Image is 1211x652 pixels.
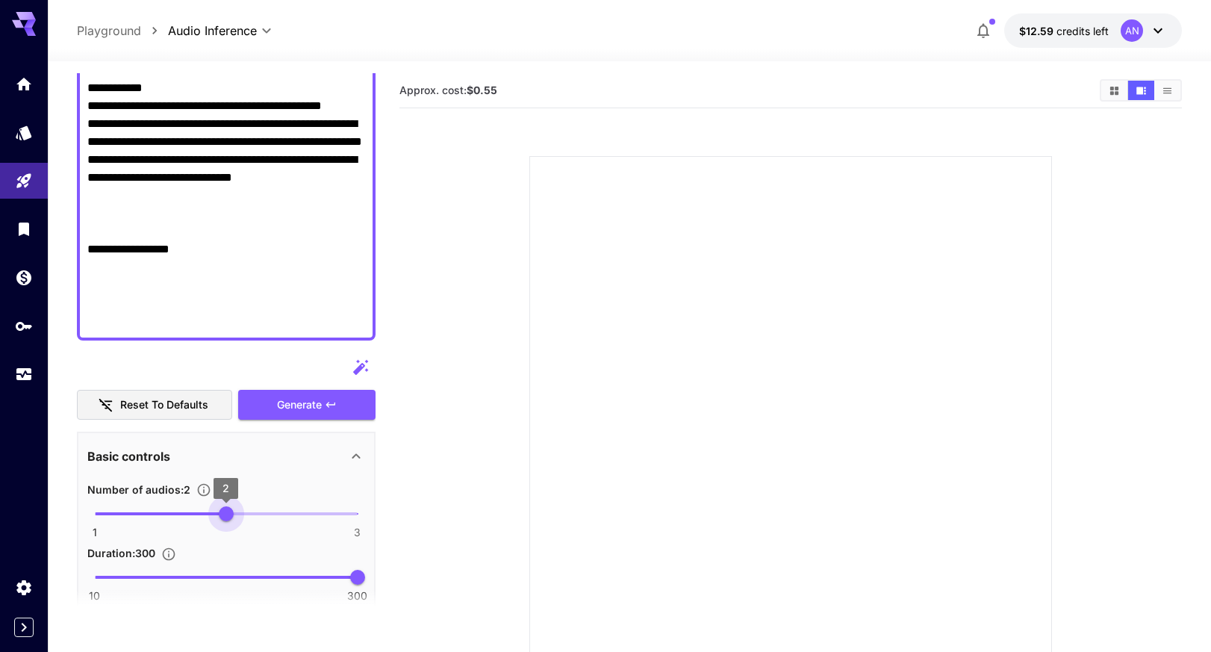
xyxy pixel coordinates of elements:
span: Generate [277,396,322,415]
div: Models [15,119,33,137]
button: Specify how many audios to generate in a single request. Each audio generation will be charged se... [190,482,217,497]
span: 10 [89,589,100,603]
p: Basic controls [87,447,170,465]
button: Expand sidebar [14,618,34,637]
span: 3 [354,525,361,540]
nav: breadcrumb [77,22,168,40]
button: Show media in grid view [1101,81,1127,100]
span: credits left [1056,25,1109,37]
div: Wallet [15,264,33,282]
div: Basic controls [87,438,365,474]
div: AN [1121,19,1143,42]
div: Playground [15,167,33,185]
button: Show media in list view [1154,81,1180,100]
div: Home [15,70,33,89]
span: 1 [93,525,97,540]
div: Show media in grid viewShow media in video viewShow media in list view [1100,79,1182,102]
button: $12.5931AN [1004,13,1182,48]
button: Generate [238,390,376,420]
div: Settings [15,578,33,597]
span: Audio Inference [168,22,257,40]
span: Number of audios : 2 [87,483,190,496]
div: $12.5931 [1019,23,1109,39]
button: Specify the duration of each audio in seconds. [155,547,182,562]
div: Usage [15,365,33,384]
span: Approx. cost: [399,84,497,96]
button: Show media in video view [1128,81,1154,100]
span: $12.59 [1019,25,1056,37]
div: Library [15,215,33,234]
a: Playground [77,22,141,40]
button: Reset to defaults [77,390,232,420]
b: $0.55 [467,84,497,96]
span: 2 [222,482,229,494]
span: Duration : 300 [87,547,155,559]
div: API Keys [15,317,33,335]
